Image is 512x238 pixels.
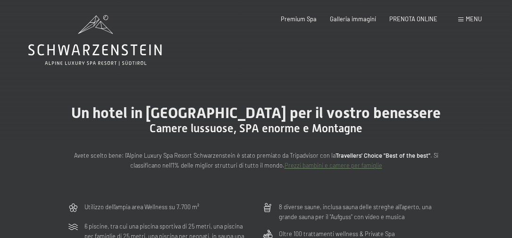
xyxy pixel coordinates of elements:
span: Un hotel in [GEOGRAPHIC_DATA] per il vostro benessere [71,104,441,122]
p: Avete scelto bene: l’Alpine Luxury Spa Resort Schwarzenstein è stato premiato da Tripadvisor con ... [67,151,445,170]
a: Premium Spa [281,15,317,23]
a: Prezzi bambini e camere per famiglie [285,161,382,169]
span: Menu [466,15,482,23]
p: Utilizzo dell‘ampia area Wellness su 7.700 m² [84,202,199,212]
a: PRENOTA ONLINE [389,15,437,23]
a: Galleria immagini [330,15,376,23]
p: 8 diverse saune, inclusa sauna delle streghe all’aperto, una grande sauna per il "Aufguss" con vi... [279,202,445,221]
strong: Travellers' Choice "Best of the best" [336,152,430,159]
span: Camere lussuose, SPA enorme e Montagne [150,122,362,135]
